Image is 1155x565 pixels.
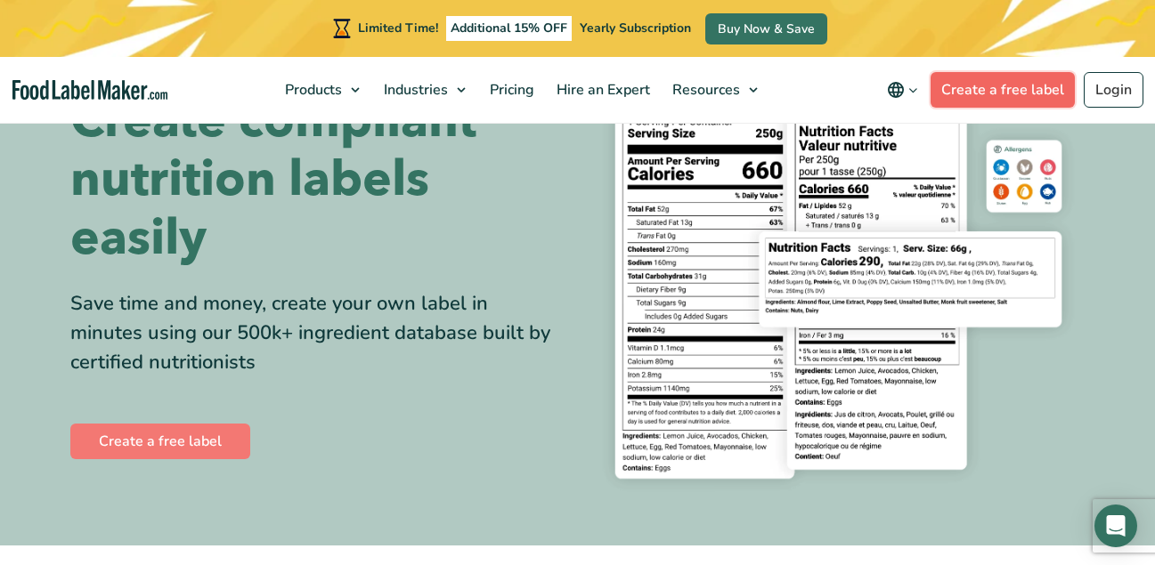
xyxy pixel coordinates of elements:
[373,57,475,123] a: Industries
[70,289,565,377] div: Save time and money, create your own label in minutes using our 500k+ ingredient database built b...
[705,13,827,44] a: Buy Now & Save
[931,72,1075,108] a: Create a free label
[1084,72,1143,108] a: Login
[358,20,438,36] span: Limited Time!
[580,20,691,36] span: Yearly Subscription
[378,80,450,100] span: Industries
[1094,504,1137,547] div: Open Intercom Messenger
[667,80,742,100] span: Resources
[70,424,250,459] a: Create a free label
[551,80,652,100] span: Hire an Expert
[546,57,657,123] a: Hire an Expert
[280,80,344,100] span: Products
[446,16,572,41] span: Additional 15% OFF
[662,57,767,123] a: Resources
[479,57,541,123] a: Pricing
[70,92,565,268] h1: Create compliant nutrition labels easily
[484,80,536,100] span: Pricing
[274,57,369,123] a: Products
